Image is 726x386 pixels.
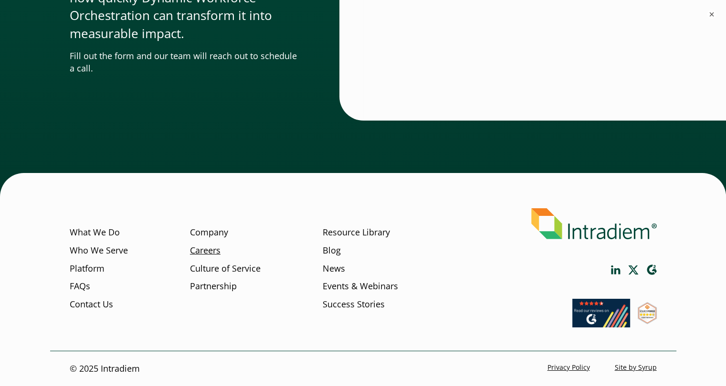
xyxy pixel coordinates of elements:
p: Fill out the form and our team will reach out to schedule a call. [70,50,301,75]
a: Resource Library [323,226,390,239]
a: Partnership [190,280,237,293]
a: Blog [323,244,341,257]
a: Contact Us [70,298,113,311]
a: Privacy Policy [547,363,590,372]
a: Link opens in a new window [572,318,630,330]
img: SourceForge User Reviews [638,302,657,324]
button: × [707,10,716,19]
a: Success Stories [323,298,385,311]
a: Who We Serve [70,244,128,257]
a: Link opens in a new window [646,264,657,275]
a: What We Do [70,226,120,239]
a: News [323,263,345,275]
a: Culture of Service [190,263,261,275]
a: FAQs [70,280,90,293]
a: Events & Webinars [323,280,398,293]
a: Company [190,226,228,239]
a: Link opens in a new window [628,265,639,274]
a: Careers [190,244,221,257]
p: © 2025 Intradiem [70,363,140,375]
a: Link opens in a new window [638,315,657,326]
a: Link opens in a new window [611,265,621,274]
a: Platform [70,263,105,275]
img: Intradiem [531,208,657,239]
img: Read our reviews on G2 [572,299,630,327]
a: Site by Syrup [615,363,657,372]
